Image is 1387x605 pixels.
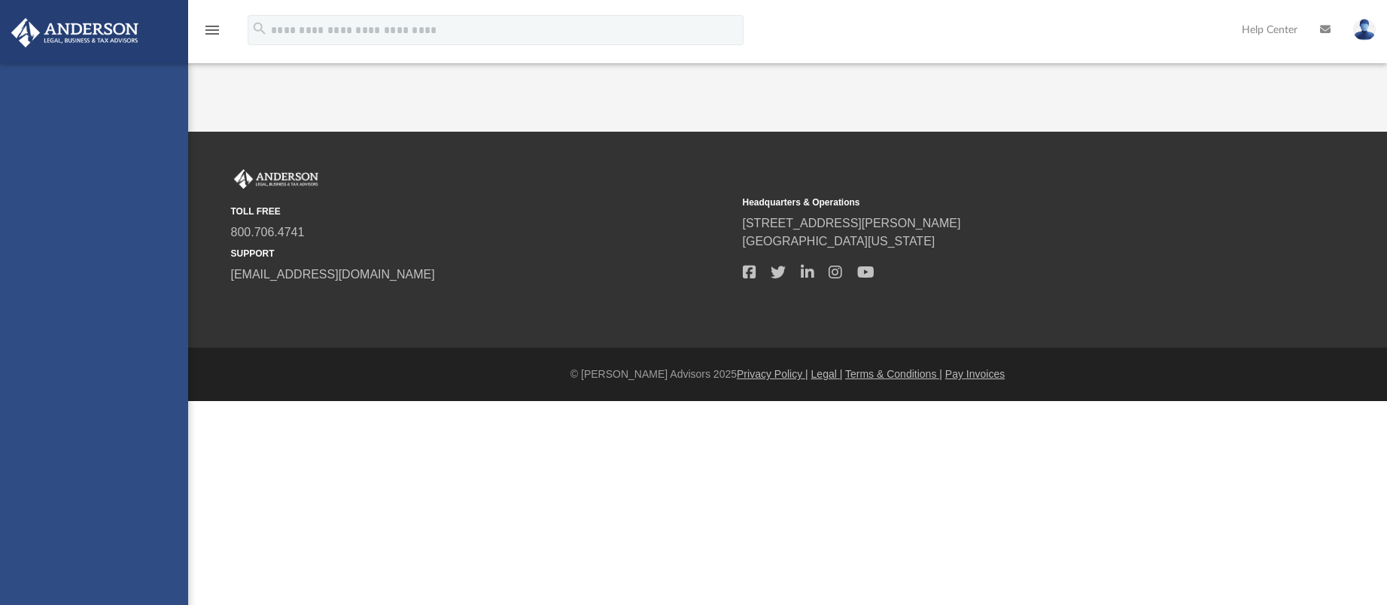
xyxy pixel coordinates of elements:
small: SUPPORT [231,247,732,260]
small: Headquarters & Operations [743,196,1244,209]
a: Privacy Policy | [737,368,808,380]
a: 800.706.4741 [231,226,305,239]
a: Terms & Conditions | [845,368,942,380]
a: [STREET_ADDRESS][PERSON_NAME] [743,217,961,230]
a: [GEOGRAPHIC_DATA][US_STATE] [743,235,935,248]
img: Anderson Advisors Platinum Portal [7,18,143,47]
a: Legal | [811,368,843,380]
a: Pay Invoices [945,368,1005,380]
div: © [PERSON_NAME] Advisors 2025 [188,366,1387,382]
i: search [251,20,268,37]
a: [EMAIL_ADDRESS][DOMAIN_NAME] [231,268,435,281]
small: TOLL FREE [231,205,732,218]
img: User Pic [1353,19,1376,41]
i: menu [203,21,221,39]
a: menu [203,29,221,39]
img: Anderson Advisors Platinum Portal [231,169,321,189]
